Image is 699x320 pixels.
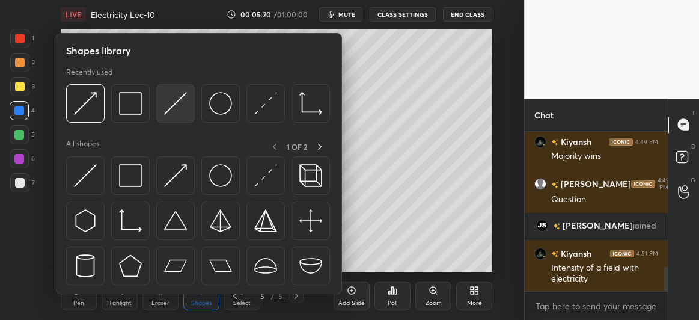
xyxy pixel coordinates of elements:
[209,209,232,232] img: svg+xml;charset=utf-8,%3Csvg%20xmlns%3D%22http%3A%2F%2Fwww.w3.org%2F2000%2Fsvg%22%20width%3D%2234...
[610,250,634,257] img: iconic-dark.1390631f.png
[426,300,442,306] div: Zoom
[277,291,284,301] div: 5
[558,247,591,260] h6: Kiyansh
[525,132,668,292] div: grid
[66,67,112,77] p: Recently used
[164,164,187,187] img: svg+xml;charset=utf-8,%3Csvg%20xmlns%3D%22http%3A%2F%2Fwww.w3.org%2F2000%2Fsvg%22%20width%3D%2230...
[558,135,591,148] h6: Kiyansh
[119,164,142,187] img: svg+xml;charset=utf-8,%3Csvg%20xmlns%3D%22http%3A%2F%2Fwww.w3.org%2F2000%2Fsvg%22%20width%3D%2234...
[534,247,546,259] img: bcc18a4ad49e4257bb3b588a03c7ddae.None
[66,139,99,154] p: All shapes
[164,209,187,232] img: svg+xml;charset=utf-8,%3Csvg%20xmlns%3D%22http%3A%2F%2Fwww.w3.org%2F2000%2Fsvg%22%20width%3D%2238...
[388,300,397,306] div: Poll
[691,176,695,185] p: G
[551,139,558,146] img: no-rating-badge.077c3623.svg
[467,300,482,306] div: More
[658,177,670,191] div: 4:49 PM
[299,92,322,115] img: svg+xml;charset=utf-8,%3Csvg%20xmlns%3D%22http%3A%2F%2Fwww.w3.org%2F2000%2Fsvg%22%20width%3D%2233...
[66,43,131,58] h5: Shapes library
[119,254,142,277] img: svg+xml;charset=utf-8,%3Csvg%20xmlns%3D%22http%3A%2F%2Fwww.w3.org%2F2000%2Fsvg%22%20width%3D%2234...
[209,254,232,277] img: svg+xml;charset=utf-8,%3Csvg%20xmlns%3D%22http%3A%2F%2Fwww.w3.org%2F2000%2Fsvg%22%20width%3D%2244...
[257,292,269,300] div: 5
[635,138,658,145] div: 4:49 PM
[551,251,558,257] img: no-rating-badge.077c3623.svg
[525,99,563,131] p: Chat
[74,92,97,115] img: svg+xml;charset=utf-8,%3Csvg%20xmlns%3D%22http%3A%2F%2Fwww.w3.org%2F2000%2Fsvg%22%20width%3D%2230...
[338,300,365,306] div: Add Slide
[338,10,355,19] span: mute
[10,125,35,144] div: 5
[10,149,35,168] div: 6
[551,181,558,188] img: no-rating-badge.077c3623.svg
[299,164,322,187] img: svg+xml;charset=utf-8,%3Csvg%20xmlns%3D%22http%3A%2F%2Fwww.w3.org%2F2000%2Fsvg%22%20width%3D%2235...
[254,164,277,187] img: svg+xml;charset=utf-8,%3Csvg%20xmlns%3D%22http%3A%2F%2Fwww.w3.org%2F2000%2Fsvg%22%20width%3D%2230...
[91,9,155,20] h4: Electricity Lec-10
[558,177,631,190] h6: [PERSON_NAME]
[534,135,546,147] img: bcc18a4ad49e4257bb3b588a03c7ddae.None
[10,173,35,192] div: 7
[536,220,548,232] img: 9fb6c8661b0a4d67a8acdc59f215526c.png
[209,92,232,115] img: svg+xml;charset=utf-8,%3Csvg%20xmlns%3D%22http%3A%2F%2Fwww.w3.org%2F2000%2Fsvg%22%20width%3D%2236...
[74,164,97,187] img: svg+xml;charset=utf-8,%3Csvg%20xmlns%3D%22http%3A%2F%2Fwww.w3.org%2F2000%2Fsvg%22%20width%3D%2230...
[633,221,656,230] span: joined
[534,178,546,190] img: default.png
[61,7,86,22] div: LIVE
[287,142,307,152] p: 1 OF 2
[10,53,35,72] div: 2
[107,300,132,306] div: Highlight
[209,164,232,187] img: svg+xml;charset=utf-8,%3Csvg%20xmlns%3D%22http%3A%2F%2Fwww.w3.org%2F2000%2Fsvg%22%20width%3D%2236...
[553,223,560,229] img: no-rating-badge.077c3623.svg
[254,92,277,115] img: svg+xml;charset=utf-8,%3Csvg%20xmlns%3D%22http%3A%2F%2Fwww.w3.org%2F2000%2Fsvg%22%20width%3D%2230...
[299,209,322,232] img: svg+xml;charset=utf-8,%3Csvg%20xmlns%3D%22http%3A%2F%2Fwww.w3.org%2F2000%2Fsvg%22%20width%3D%2240...
[10,29,34,48] div: 1
[10,101,35,120] div: 4
[370,7,436,22] button: CLASS SETTINGS
[631,180,655,188] img: iconic-dark.1390631f.png
[443,7,492,22] button: End Class
[73,300,84,306] div: Pen
[191,300,212,306] div: Shapes
[233,300,251,306] div: Select
[563,221,633,230] span: [PERSON_NAME]
[254,209,277,232] img: svg+xml;charset=utf-8,%3Csvg%20xmlns%3D%22http%3A%2F%2Fwww.w3.org%2F2000%2Fsvg%22%20width%3D%2234...
[551,150,658,162] div: Majority wins
[299,254,322,277] img: svg+xml;charset=utf-8,%3Csvg%20xmlns%3D%22http%3A%2F%2Fwww.w3.org%2F2000%2Fsvg%22%20width%3D%2238...
[636,250,658,257] div: 4:51 PM
[10,77,35,96] div: 3
[271,292,275,300] div: /
[151,300,169,306] div: Eraser
[609,138,633,145] img: iconic-dark.1390631f.png
[74,254,97,277] img: svg+xml;charset=utf-8,%3Csvg%20xmlns%3D%22http%3A%2F%2Fwww.w3.org%2F2000%2Fsvg%22%20width%3D%2228...
[254,254,277,277] img: svg+xml;charset=utf-8,%3Csvg%20xmlns%3D%22http%3A%2F%2Fwww.w3.org%2F2000%2Fsvg%22%20width%3D%2238...
[119,209,142,232] img: svg+xml;charset=utf-8,%3Csvg%20xmlns%3D%22http%3A%2F%2Fwww.w3.org%2F2000%2Fsvg%22%20width%3D%2233...
[551,262,658,285] div: Intensity of a field with electricity
[74,209,97,232] img: svg+xml;charset=utf-8,%3Csvg%20xmlns%3D%22http%3A%2F%2Fwww.w3.org%2F2000%2Fsvg%22%20width%3D%2230...
[164,92,187,115] img: svg+xml;charset=utf-8,%3Csvg%20xmlns%3D%22http%3A%2F%2Fwww.w3.org%2F2000%2Fsvg%22%20width%3D%2230...
[692,108,695,117] p: T
[119,92,142,115] img: svg+xml;charset=utf-8,%3Csvg%20xmlns%3D%22http%3A%2F%2Fwww.w3.org%2F2000%2Fsvg%22%20width%3D%2234...
[691,142,695,151] p: D
[319,7,362,22] button: mute
[164,254,187,277] img: svg+xml;charset=utf-8,%3Csvg%20xmlns%3D%22http%3A%2F%2Fwww.w3.org%2F2000%2Fsvg%22%20width%3D%2244...
[551,194,658,206] div: Question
